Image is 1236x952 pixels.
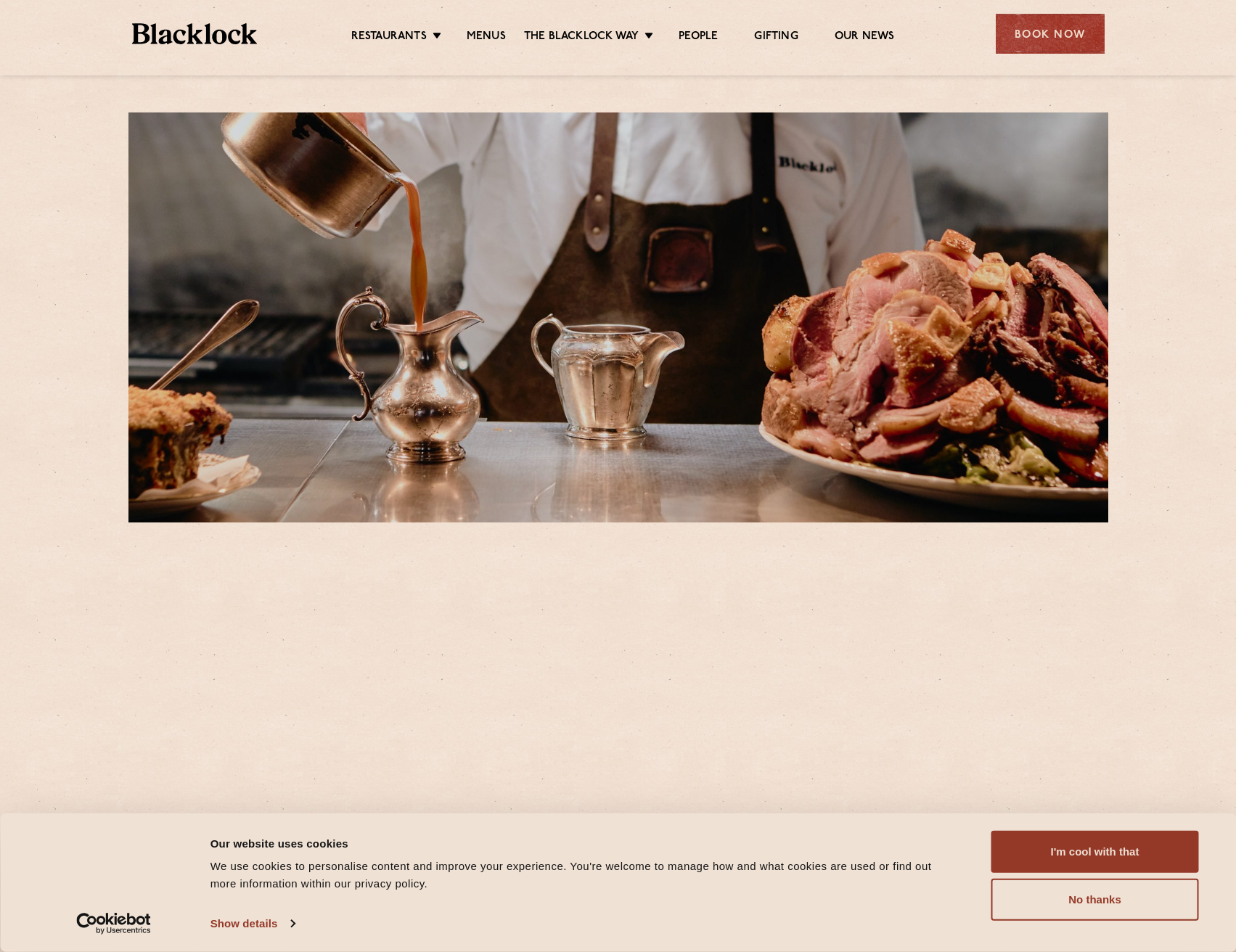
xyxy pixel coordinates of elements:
img: BL_Textured_Logo-footer-cropped.svg [132,23,258,44]
a: Our News [835,30,895,46]
a: Show details [210,913,295,935]
a: Menus [467,30,506,46]
div: We use cookies to personalise content and improve your experience. You're welcome to manage how a... [210,858,959,892]
a: Gifting [754,30,798,46]
button: I'm cool with that [991,831,1199,873]
a: The Blacklock Way [524,30,639,46]
div: Our website uses cookies [210,834,959,852]
div: Book Now [996,14,1105,54]
a: Usercentrics Cookiebot - opens in a new window [50,913,177,935]
button: No thanks [991,879,1199,921]
a: Restaurants [351,30,427,46]
a: People [679,30,718,46]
